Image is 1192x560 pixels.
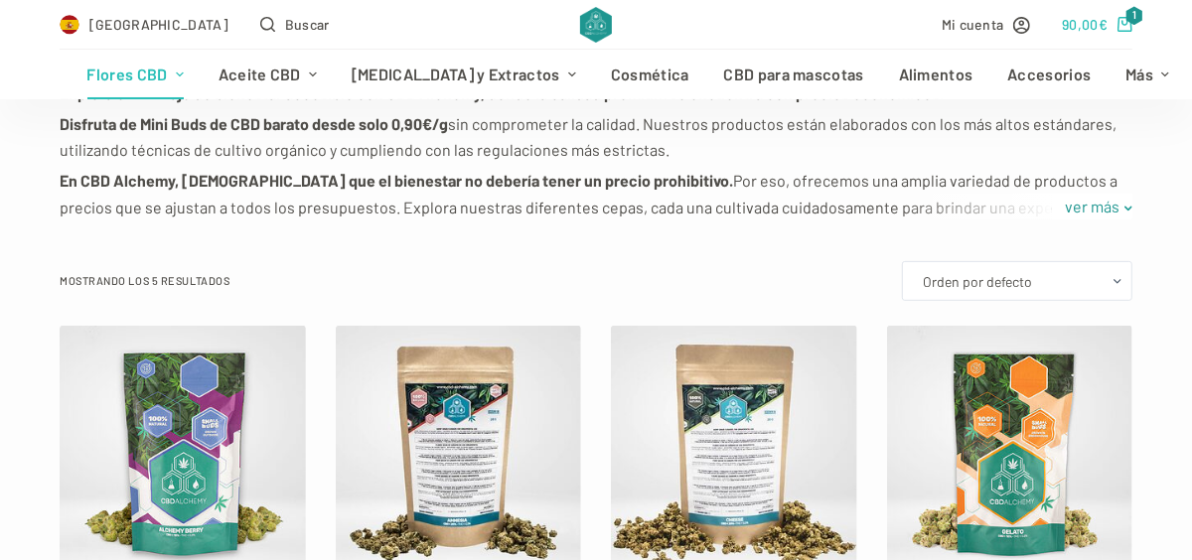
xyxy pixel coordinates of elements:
a: Mi cuenta [942,13,1031,36]
a: Select Country [60,13,228,36]
a: [MEDICAL_DATA] y Extractos [334,50,593,99]
button: Abrir formulario de búsqueda [260,13,330,36]
a: Flores CBD [70,50,201,99]
p: Mostrando los 5 resultados [60,272,229,290]
strong: Explora en un viaje de bienestar accesible con CBD Alchemy, donde la calidad premium se encuentra... [60,83,944,102]
a: Más [1109,50,1187,99]
a: Accesorios [990,50,1109,99]
a: Aceite CBD [201,50,334,99]
span: 1 [1125,6,1143,25]
p: sin comprometer la calidad. Nuestros productos están elaborados con los más altos estándares, uti... [60,111,1132,164]
strong: Disfruta de Mini Buds de CBD barato desde solo 0,90€/g [60,114,448,133]
nav: Menú de cabecera [70,50,1122,99]
span: € [1099,16,1108,33]
span: Mi cuenta [942,13,1004,36]
a: Cosmética [593,50,706,99]
a: Alimentos [881,50,990,99]
a: CBD para mascotas [706,50,881,99]
bdi: 90,00 [1062,16,1108,33]
img: ES Flag [60,15,79,35]
select: Pedido de la tienda [902,261,1132,301]
img: CBD Alchemy [580,7,611,43]
a: ver más [1052,194,1132,219]
span: [GEOGRAPHIC_DATA] [89,13,228,36]
p: Por eso, ofrecemos una amplia variedad de productos a precios que se ajustan a todos los presupue... [60,168,1132,246]
span: Buscar [285,13,330,36]
strong: En CBD Alchemy, [DEMOGRAPHIC_DATA] que el bienestar no debería tener un precio prohibitivo. [60,171,733,190]
a: Carro de compra [1062,13,1132,36]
